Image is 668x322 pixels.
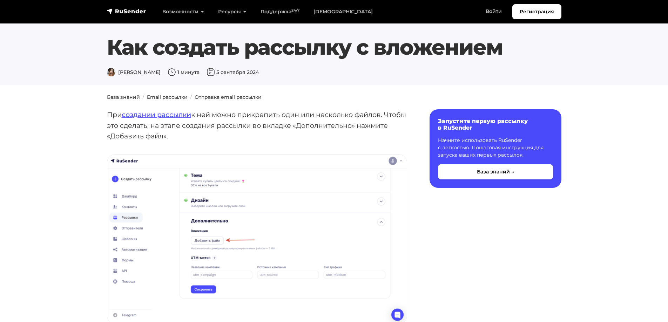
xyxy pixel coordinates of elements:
img: Время чтения [168,68,176,76]
a: Поддержка24/7 [254,5,306,19]
img: RuSender [107,8,146,15]
a: Войти [479,4,509,19]
span: 1 минута [168,69,200,75]
button: База знаний → [438,164,553,179]
span: 5 сентября 2024 [207,69,259,75]
nav: breadcrumb [103,94,566,101]
a: Отправка email рассылки [195,94,262,100]
a: [DEMOGRAPHIC_DATA] [306,5,380,19]
a: База знаний [107,94,140,100]
img: Дата публикации [207,68,215,76]
h1: Как создать рассылку с вложением [107,35,561,60]
p: Начните использовать RuSender с легкостью. Пошаговая инструкция для запуска ваших первых рассылок. [438,137,553,159]
span: [PERSON_NAME] [107,69,161,75]
sup: 24/7 [291,8,299,13]
h6: Запустите первую рассылку в RuSender [438,118,553,131]
a: Возможности [155,5,211,19]
a: создании рассылки [122,110,191,119]
p: При к ней можно прикрепить один или несколько файлов. Чтобы это сделать, на этапе создания рассыл... [107,109,407,142]
a: Запустите первую рассылку в RuSender Начните использовать RuSender с легкостью. Пошаговая инструк... [430,109,561,188]
a: Регистрация [512,4,561,19]
a: Ресурсы [211,5,254,19]
a: Email рассылки [147,94,188,100]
